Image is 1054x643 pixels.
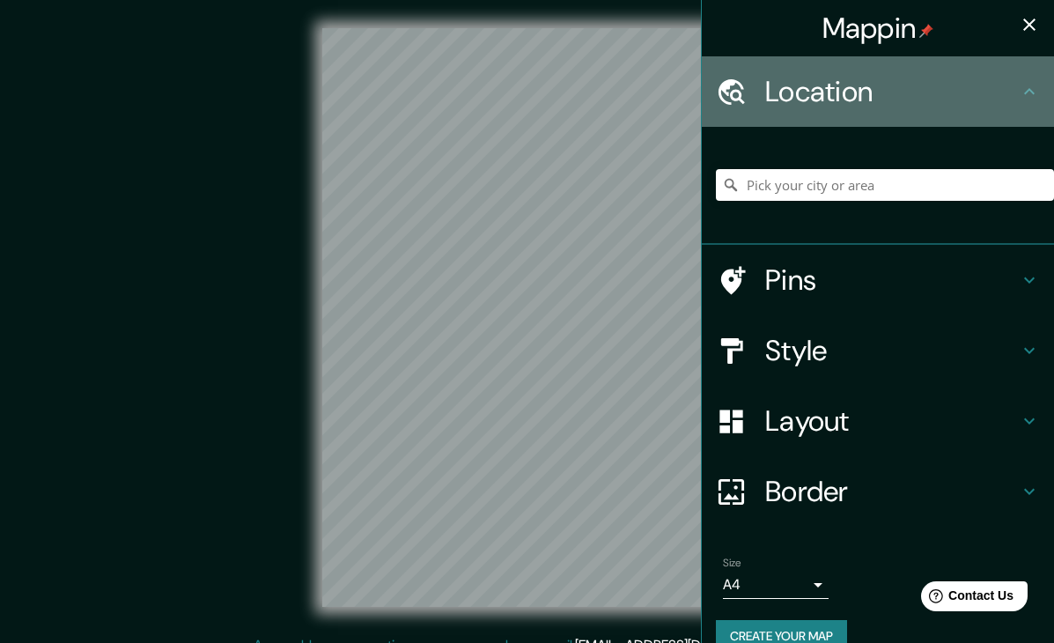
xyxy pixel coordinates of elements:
div: Layout [702,386,1054,456]
div: A4 [723,571,829,599]
h4: Location [765,74,1019,109]
input: Pick your city or area [716,169,1054,201]
h4: Border [765,474,1019,509]
canvas: Map [322,28,732,607]
h4: Pins [765,262,1019,298]
h4: Style [765,333,1019,368]
div: Pins [702,245,1054,315]
img: pin-icon.png [919,24,933,38]
div: Location [702,56,1054,127]
iframe: Help widget launcher [897,574,1035,624]
div: Style [702,315,1054,386]
label: Size [723,556,741,571]
h4: Layout [765,403,1019,439]
h4: Mappin [822,11,934,46]
div: Border [702,456,1054,527]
